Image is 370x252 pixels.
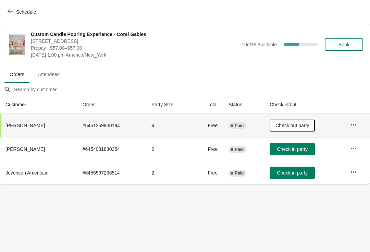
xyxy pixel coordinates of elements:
[146,96,193,114] th: Party Size
[5,170,48,176] span: Jevenson Americain
[33,68,65,81] span: Attendees
[193,161,223,184] td: Free
[275,123,309,128] span: Check out party
[277,170,308,176] span: Check in party
[235,147,244,152] span: Paid
[270,143,315,155] button: Check in party
[146,161,193,184] td: 2
[264,96,344,114] th: Check in/out
[16,9,36,15] span: Schedule
[193,137,223,161] td: Free
[31,38,238,45] span: [STREET_ADDRESS]
[338,42,349,47] span: Book
[193,96,223,114] th: Total
[3,6,41,18] button: Schedule
[235,123,244,129] span: Paid
[77,96,146,114] th: Order
[5,146,45,152] span: [PERSON_NAME]
[77,114,146,137] td: # 6451259900194
[4,68,30,81] span: Orders
[270,167,315,179] button: Check in party
[9,35,25,55] img: Custom Candle Pouring Experience - Coral Gables
[325,38,363,51] button: Book
[77,161,146,184] td: # 6455597236514
[242,42,277,47] span: 10 of 18 Available
[31,31,238,38] span: Custom Candle Pouring Experience - Coral Gables
[31,51,238,58] span: [DATE] 1:00 pm America/New_York
[270,119,315,132] button: Check out party
[193,114,223,137] td: Free
[77,137,146,161] td: # 6454081880354
[235,170,244,176] span: Paid
[5,123,45,128] span: [PERSON_NAME]
[277,146,308,152] span: Check in party
[146,114,193,137] td: 4
[223,96,264,114] th: Status
[146,137,193,161] td: 2
[14,83,370,96] input: Search by customer
[31,45,238,51] span: Prepay | $57.00–$57.00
